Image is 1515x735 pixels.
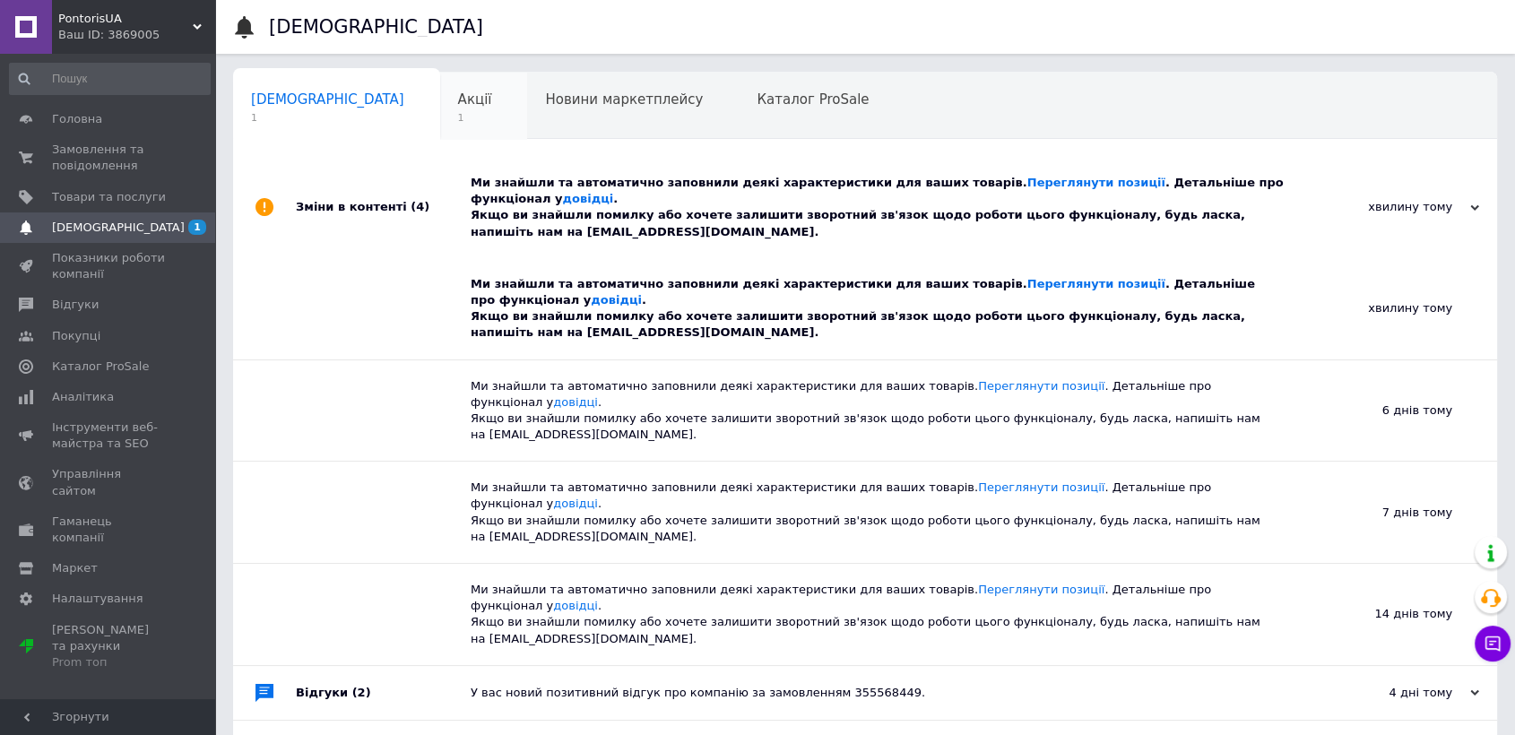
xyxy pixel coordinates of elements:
span: Покупці [52,328,100,344]
div: Відгуки [296,666,471,720]
div: Ми знайшли та автоматично заповнили деякі характеристики для ваших товарів. . Детальніше про функ... [471,276,1273,342]
span: Новини маркетплейсу [545,91,703,108]
span: PontorisUA [58,11,193,27]
a: довідці [553,599,598,612]
div: Ваш ID: 3869005 [58,27,215,43]
span: [DEMOGRAPHIC_DATA] [251,91,404,108]
input: Пошук [9,63,211,95]
span: Управління сайтом [52,466,166,498]
div: хвилину тому [1273,258,1497,359]
a: Переглянути позиції [1027,176,1165,189]
div: 14 днів тому [1273,564,1497,665]
div: У вас новий позитивний відгук про компанію за замовленням 355568449. [471,685,1300,701]
span: Каталог ProSale [52,359,149,375]
span: Акції [458,91,492,108]
button: Чат з покупцем [1475,626,1511,661]
span: (4) [411,200,429,213]
span: Відгуки [52,297,99,313]
div: Ми знайшли та автоматично заповнили деякі характеристики для ваших товарів. . Детальніше про функ... [471,378,1273,444]
div: хвилину тому [1300,199,1479,215]
span: 1 [458,111,492,125]
a: довідці [553,497,598,510]
a: Переглянути позиції [978,583,1104,596]
a: Переглянути позиції [978,379,1104,393]
div: Prom топ [52,654,166,670]
a: довідці [591,293,642,307]
div: Ми знайшли та автоматично заповнили деякі характеристики для ваших товарів. . Детальніше про функ... [471,175,1300,240]
span: (2) [352,686,371,699]
div: Ми знайшли та автоматично заповнили деякі характеристики для ваших товарів. . Детальніше про функ... [471,480,1273,545]
span: Маркет [52,560,98,576]
a: довідці [553,395,598,409]
h1: [DEMOGRAPHIC_DATA] [269,16,483,38]
a: довідці [562,192,613,205]
span: Головна [52,111,102,127]
div: 7 днів тому [1273,462,1497,563]
a: Переглянути позиції [1027,277,1165,290]
div: 4 дні тому [1300,685,1479,701]
span: Каталог ProSale [757,91,869,108]
span: Аналітика [52,389,114,405]
span: [DEMOGRAPHIC_DATA] [52,220,185,236]
span: 1 [188,220,206,235]
span: Інструменти веб-майстра та SEO [52,419,166,452]
span: Товари та послуги [52,189,166,205]
span: Замовлення та повідомлення [52,142,166,174]
div: 6 днів тому [1273,360,1497,462]
div: Зміни в контенті [296,157,471,258]
span: [PERSON_NAME] та рахунки [52,622,166,671]
span: Налаштування [52,591,143,607]
span: Показники роботи компанії [52,250,166,282]
span: 1 [251,111,404,125]
a: Переглянути позиції [978,480,1104,494]
span: Гаманець компанії [52,514,166,546]
div: Ми знайшли та автоматично заповнили деякі характеристики для ваших товарів. . Детальніше про функ... [471,582,1273,647]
